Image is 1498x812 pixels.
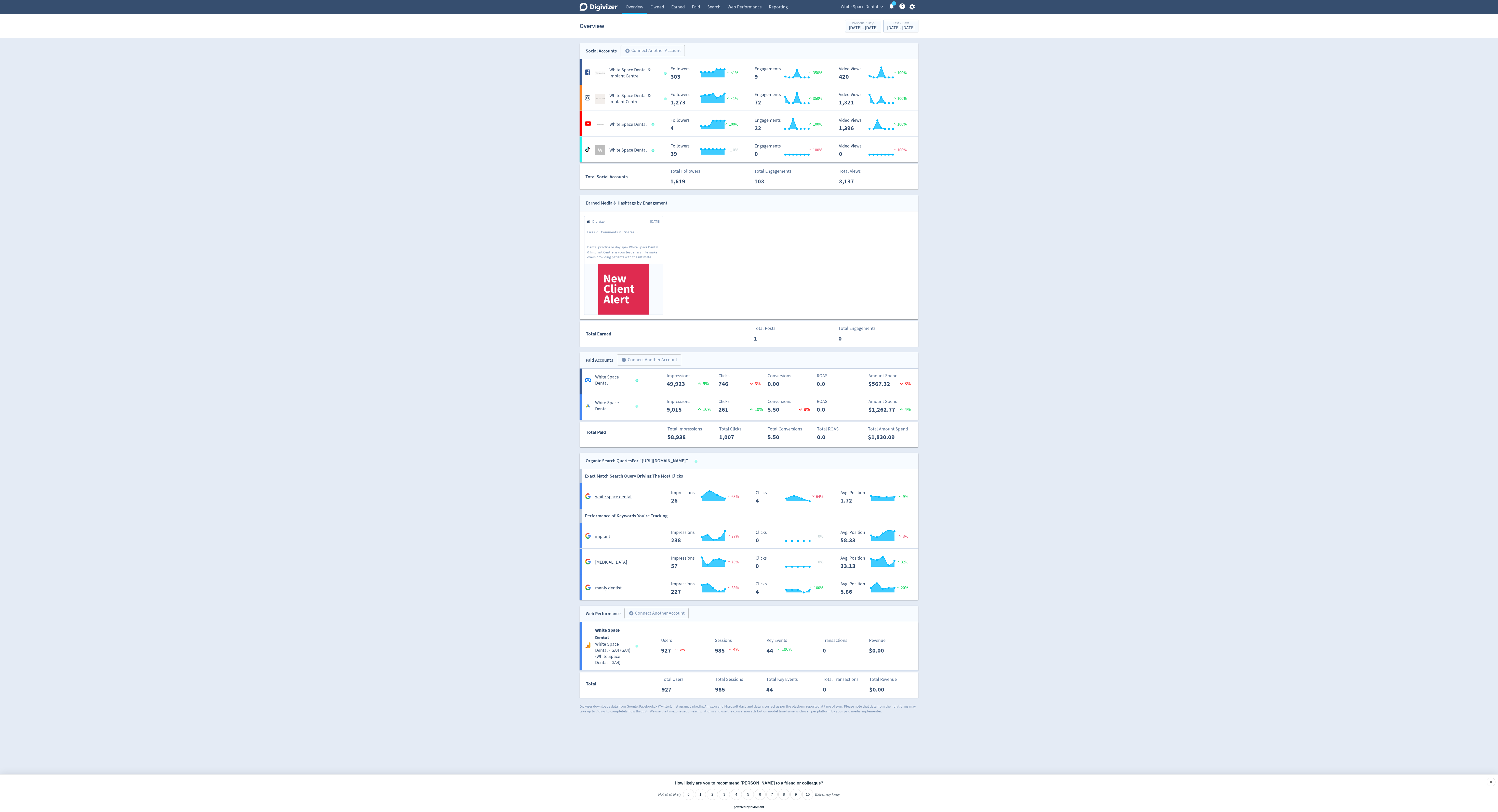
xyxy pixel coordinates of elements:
img: White Space Dental & Implant Centre undefined [595,68,605,78]
a: WWhite Space Dental Followers --- _ 0% Followers 39 Engagements 0 Engagements 0 100% Video Views ... [580,137,918,162]
p: 100 % [777,646,792,653]
svg: Avg. Position 33.13 [838,556,914,569]
p: Total Conversions [768,426,814,432]
span: Data last synced: 22 Sep 2025, 10:01pm (AEST) [636,405,640,408]
a: Total EarnedTotal Posts1Total Engagements0 [580,321,918,347]
p: $567.32 [868,379,898,388]
svg: Video Views 0 [836,144,913,157]
h5: White Space Dental [595,400,631,412]
span: _ 0% [730,147,738,153]
p: Total Revenue [869,676,897,683]
p: Amount Spend [868,398,915,405]
img: positive-performance.svg [809,585,814,589]
span: _ 0% [815,534,823,539]
p: ROAS [817,372,863,379]
a: Digivizer[DATE]Likes0Comments0Shares0Dental practice or day spa? White Space Dental & Implant Cen... [584,216,663,315]
p: 5.50 [768,405,797,414]
li: 1 [695,789,706,800]
a: InMoment [750,805,764,809]
text: 1 [893,2,894,5]
svg: Avg. Position 58.33 [838,530,914,544]
svg: Google Analytics [585,584,591,590]
div: Paid Accounts [586,357,613,364]
div: [DATE] - [DATE] [887,26,915,30]
li: 5 [743,789,754,800]
p: Total Clicks [719,426,765,432]
b: White Space Dental [595,627,620,641]
label: Not at all likely [658,792,681,801]
a: White Space Dental & Implant Centre undefinedWhite Space Dental & Implant Centre Followers --- Fo... [580,85,918,111]
button: Previous 7 Days[DATE] - [DATE] [845,20,881,32]
div: Web Performance [586,610,621,617]
p: Clicks [718,398,765,405]
p: Transactions [823,637,847,644]
svg: Engagements 9 [752,66,828,80]
span: add_circle [625,48,630,53]
p: 3,137 [839,177,868,186]
a: White Space DentalWhite Space Dental - GA4 (GA4)(White Space Dental - GA4)Users927 6%Sessions985 ... [580,622,918,670]
h5: White Space Dental & Implant Centre [609,93,659,105]
svg: Google Analytics [585,493,591,499]
h1: Overview [580,18,604,34]
span: 0 [596,230,598,234]
p: Total Sessions [715,676,743,683]
svg: Followers --- [668,118,744,131]
a: *White Space DentalImpressions49,9239%Clicks7466%Conversions0.00ROAS0.0Amount Spend$567.323% [580,369,918,394]
svg: Google Analytics [585,533,591,539]
svg: Avg. Position 5.86 [838,581,914,595]
span: add_circle [629,611,634,616]
img: negative-performance.svg [726,494,731,498]
p: Total Key Events [766,676,798,683]
h5: White Space Dental & Implant Centre [609,67,659,79]
span: Data last synced: 23 Sep 2025, 6:02am (AEST) [652,123,656,126]
div: Total Earned [580,330,749,338]
img: positive-performance.svg [896,585,901,589]
span: _ 0% [815,560,823,565]
h5: White Space Dental [595,374,631,386]
p: 0.0 [817,432,846,442]
div: Social Accounts [586,47,617,55]
li: 8 [778,789,790,800]
img: positive-performance.svg [892,70,897,74]
button: Last 7 Days[DATE]- [DATE] [883,20,918,32]
p: Impressions [667,398,713,405]
h5: White Space Dental [609,121,647,128]
a: white space dental Impressions 26 Impressions 26 63% Clicks 4 Clicks 4 64% Avg. Position 1.72 Avg... [580,483,918,509]
p: 4 % [729,646,739,653]
img: positive-performance.svg [724,122,729,126]
p: 927 [662,685,676,694]
p: Total Views [839,168,868,175]
svg: Google Analytics [585,559,591,565]
p: Total Followers [670,168,700,175]
p: 985 [715,685,729,694]
svg: Video Views 1,396 [836,118,913,131]
p: 44 [767,646,777,655]
p: Sessions [715,637,732,644]
span: 100% [892,147,907,153]
img: negative-performance.svg [808,147,813,151]
img: positive-performance.svg [896,560,901,563]
a: 1 [892,1,896,6]
img: negative-performance.svg [898,534,903,538]
img: positive-performance.svg [892,122,897,126]
svg: Impressions 227 [668,581,745,595]
p: 1 [754,334,783,343]
span: 37% [726,534,739,539]
li: 0 [683,789,694,800]
a: White Space Dental & Implant Centre undefinedWhite Space Dental & Implant Centre Followers --- Fo... [580,59,918,85]
span: 100% [892,70,907,75]
p: Users [661,637,672,644]
div: W [595,145,605,155]
p: 8 % [797,406,810,413]
span: 9% [898,494,908,499]
svg: Engagements 72 [752,92,828,106]
img: positive-performance.svg [892,96,897,100]
p: 103 [754,177,784,186]
p: Total Users [662,676,684,683]
svg: Avg. Position 1.72 [838,490,914,504]
p: 0.0 [817,379,846,388]
img: positive-performance.svg [808,122,813,126]
li: 4 [731,789,742,800]
span: Data last synced: 23 Sep 2025, 12:01am (AEST) [636,379,640,382]
p: 927 [661,646,675,655]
